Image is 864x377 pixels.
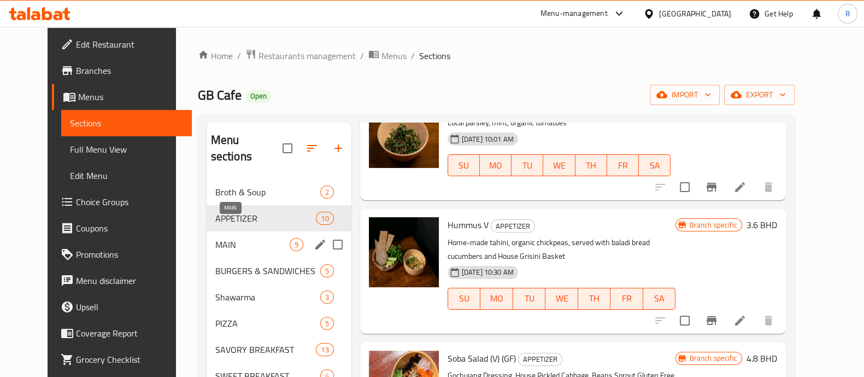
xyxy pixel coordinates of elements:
span: Sections [70,117,183,130]
button: MO [480,288,513,310]
a: Full Menu View [61,136,192,163]
span: Sort sections [299,135,325,161]
li: / [411,49,415,62]
img: Tabbouleh (GF)(V) [369,98,439,168]
a: Menu disclaimer [52,268,192,294]
button: edit [312,236,328,253]
button: Branch-specific-item [698,308,725,334]
div: Broth & Soup2 [207,179,351,205]
span: Full Menu View [70,143,183,156]
span: Branch specific [685,220,741,230]
div: PIZZA5 [207,310,351,337]
span: 10 [316,213,333,224]
button: WE [545,288,578,310]
div: items [320,317,334,330]
span: Open [246,91,271,101]
span: Edit Menu [70,169,183,182]
span: Menus [78,90,183,103]
span: Select all sections [276,137,299,160]
span: 5 [321,318,333,329]
span: WE [550,291,574,306]
div: APPETIZER10 [207,205,351,231]
a: Edit Restaurant [52,31,192,57]
button: TU [513,288,546,310]
li: / [360,49,364,62]
span: Branches [76,64,183,77]
span: APPETIZER [491,220,534,233]
button: MO [480,154,512,176]
span: BURGERS & SANDWICHES [215,264,320,277]
div: items [316,343,333,356]
div: items [320,185,334,199]
div: items [320,264,334,277]
div: MAIN9edit [207,231,351,258]
span: Grocery Checklist [76,353,183,366]
span: TU [518,291,542,306]
span: Shawarma [215,291,320,304]
span: [DATE] 10:01 AM [457,134,518,144]
div: Broth & Soup [215,185,320,199]
a: Restaurants management [245,49,356,63]
span: FR [615,291,639,306]
span: export [733,88,786,102]
li: / [237,49,241,62]
div: Open [246,90,271,103]
a: Upsell [52,294,192,320]
p: Local parsley, mint, organic tomatoes [448,116,671,130]
button: TU [512,154,543,176]
nav: breadcrumb [198,49,795,63]
div: APPETIZER [491,219,535,233]
span: 2 [321,187,333,198]
span: Soba Salad (V) (GF) [448,350,516,367]
button: FR [607,154,639,176]
button: Add section [325,135,351,161]
button: SU [448,288,480,310]
span: [DATE] 10:30 AM [457,267,518,277]
span: GB Cafe [198,83,242,107]
button: SA [639,154,671,176]
span: SU [452,291,476,306]
h6: 3.6 BHD [747,217,777,233]
button: FR [610,288,643,310]
div: APPETIZER [518,353,562,366]
div: APPETIZER [215,212,316,225]
span: Select to update [673,309,696,332]
a: Coupons [52,215,192,241]
button: Branch-specific-item [698,174,725,200]
a: Home [198,49,233,62]
span: Edit Restaurant [76,38,183,51]
a: Edit menu item [733,314,747,327]
a: Coverage Report [52,320,192,346]
div: items [316,212,333,225]
a: Sections [61,110,192,136]
span: R [845,8,850,20]
span: PIZZA [215,317,320,330]
span: 9 [290,240,303,250]
a: Menus [52,84,192,110]
span: Restaurants management [258,49,356,62]
span: Choice Groups [76,195,183,208]
span: import [659,88,711,102]
div: [GEOGRAPHIC_DATA] [659,8,731,20]
div: items [320,291,334,304]
a: Promotions [52,241,192,268]
span: FR [612,158,634,173]
span: SAVORY BREAKFAST [215,343,316,356]
a: Edit menu item [733,181,747,194]
span: Menus [381,49,407,62]
span: Upsell [76,300,183,314]
div: Menu-management [540,7,608,20]
span: SA [648,291,672,306]
span: MO [485,291,509,306]
div: Shawarma3 [207,284,351,310]
button: delete [755,174,781,200]
span: APPETIZER [519,353,562,366]
button: delete [755,308,781,334]
button: SU [448,154,480,176]
a: Edit Menu [61,163,192,189]
span: Coupons [76,222,183,235]
button: import [650,85,720,105]
img: Hummus V [369,217,439,287]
